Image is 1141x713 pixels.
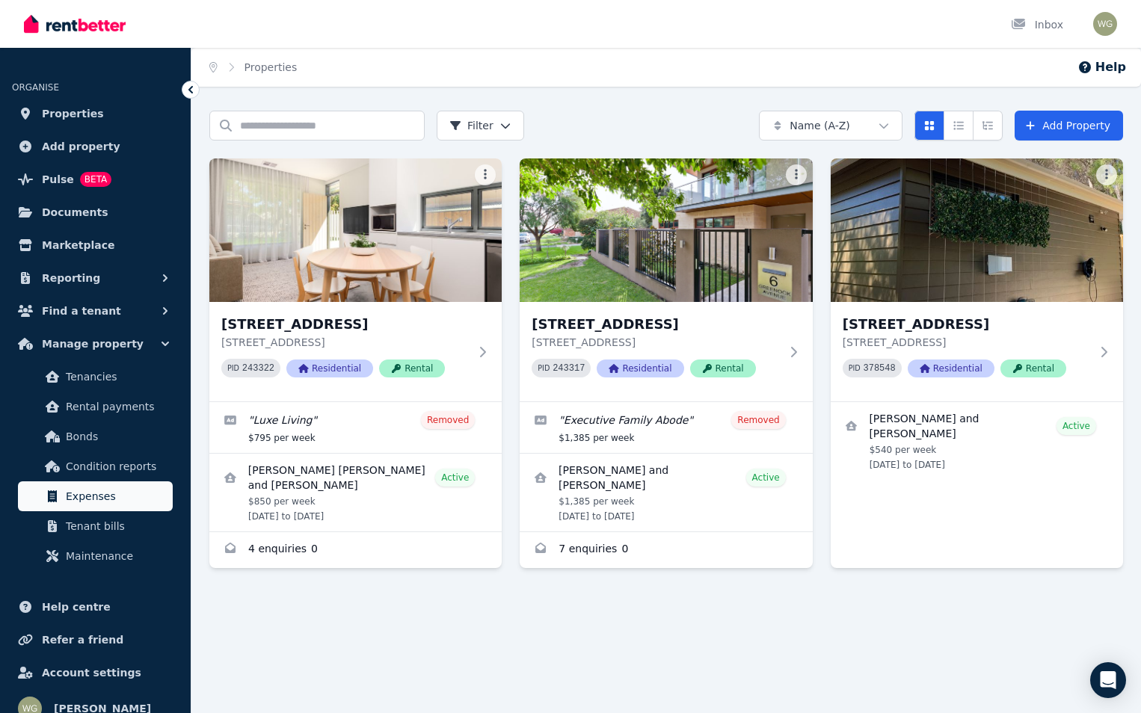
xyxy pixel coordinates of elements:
[864,363,896,374] code: 378548
[209,402,502,453] a: Edit listing: Luxe Living
[914,111,944,141] button: Card view
[379,359,445,377] span: Rental
[18,541,173,571] a: Maintenance
[227,364,239,372] small: PID
[18,422,173,451] a: Bonds
[538,364,550,372] small: PID
[42,170,74,188] span: Pulse
[12,132,179,161] a: Add property
[18,451,173,481] a: Condition reports
[66,368,167,386] span: Tenancies
[520,454,812,531] a: View details for Jamie and Hannah Wilkinson
[759,111,902,141] button: Name (A-Z)
[191,48,315,87] nav: Breadcrumb
[1015,111,1123,141] a: Add Property
[831,158,1123,302] img: 19 Freycinet Way, Gnarabup
[209,454,502,531] a: View details for Alexander Tom Hoppe and Lisa Maria Seufer
[520,402,812,453] a: Edit listing: Executive Family Abode
[42,203,108,221] span: Documents
[1077,58,1126,76] button: Help
[690,359,756,377] span: Rental
[12,625,179,655] a: Refer a friend
[209,532,502,568] a: Enquiries for 4 Garland Road, Dalkeith
[790,118,850,133] span: Name (A-Z)
[18,362,173,392] a: Tenancies
[12,296,179,326] button: Find a tenant
[843,335,1090,350] p: [STREET_ADDRESS]
[437,111,524,141] button: Filter
[42,269,100,287] span: Reporting
[42,302,121,320] span: Find a tenant
[12,263,179,293] button: Reporting
[42,236,114,254] span: Marketplace
[209,158,502,401] a: 4 Garland Road, Dalkeith[STREET_ADDRESS][STREET_ADDRESS]PID 243322ResidentialRental
[66,398,167,416] span: Rental payments
[532,335,779,350] p: [STREET_ADDRESS]
[12,329,179,359] button: Manage property
[973,111,1003,141] button: Expanded list view
[42,631,123,649] span: Refer a friend
[520,532,812,568] a: Enquiries for 6 Greenock Avenue, Como
[66,547,167,565] span: Maintenance
[520,158,812,302] img: 6 Greenock Avenue, Como
[553,363,585,374] code: 243317
[66,487,167,505] span: Expenses
[80,172,111,187] span: BETA
[221,335,469,350] p: [STREET_ADDRESS]
[843,314,1090,335] h3: [STREET_ADDRESS]
[1096,164,1117,185] button: More options
[66,428,167,445] span: Bonds
[12,197,179,227] a: Documents
[42,598,111,616] span: Help centre
[944,111,974,141] button: Compact list view
[66,457,167,475] span: Condition reports
[831,402,1123,480] a: View details for Annalisa Danieli and Carlo Cuscito
[831,158,1123,401] a: 19 Freycinet Way, Gnarabup[STREET_ADDRESS][STREET_ADDRESS]PID 378548ResidentialRental
[66,517,167,535] span: Tenant bills
[475,164,496,185] button: More options
[12,658,179,688] a: Account settings
[597,359,683,377] span: Residential
[532,314,779,335] h3: [STREET_ADDRESS]
[42,105,104,123] span: Properties
[1090,662,1126,698] div: Open Intercom Messenger
[12,592,179,622] a: Help centre
[42,335,144,353] span: Manage property
[18,481,173,511] a: Expenses
[520,158,812,401] a: 6 Greenock Avenue, Como[STREET_ADDRESS][STREET_ADDRESS]PID 243317ResidentialRental
[286,359,373,377] span: Residential
[449,118,493,133] span: Filter
[12,99,179,129] a: Properties
[18,511,173,541] a: Tenant bills
[242,363,274,374] code: 243322
[12,82,59,93] span: ORGANISE
[221,314,469,335] h3: [STREET_ADDRESS]
[849,364,861,372] small: PID
[12,230,179,260] a: Marketplace
[1000,359,1066,377] span: Rental
[908,359,994,377] span: Residential
[786,164,807,185] button: More options
[244,61,298,73] a: Properties
[42,664,141,682] span: Account settings
[209,158,502,302] img: 4 Garland Road, Dalkeith
[42,138,120,155] span: Add property
[1011,17,1063,32] div: Inbox
[18,392,173,422] a: Rental payments
[1093,12,1117,36] img: warwick gray
[12,164,179,194] a: PulseBETA
[914,111,1003,141] div: View options
[24,13,126,35] img: RentBetter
